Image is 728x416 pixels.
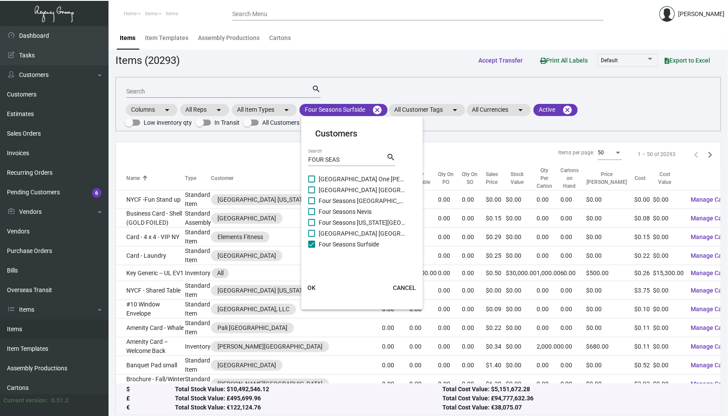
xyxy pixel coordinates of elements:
[319,206,405,217] span: Four Seasons Nevis
[319,174,405,184] span: [GEOGRAPHIC_DATA] One [PERSON_NAME]
[3,396,48,405] div: Current version:
[319,185,405,195] span: [GEOGRAPHIC_DATA] [GEOGRAPHIC_DATA]
[51,396,69,405] div: 0.51.2
[315,127,409,140] mat-card-title: Customers
[308,284,316,291] span: OK
[319,217,405,228] span: Four Seasons [US_STATE][GEOGRAPHIC_DATA]
[386,280,423,296] button: CANCEL
[319,228,405,239] span: [GEOGRAPHIC_DATA] [GEOGRAPHIC_DATA]
[298,280,326,296] button: OK
[319,239,405,250] span: Four Seasons Surfside
[393,284,416,291] span: CANCEL
[319,196,405,206] span: Four Seasons [GEOGRAPHIC_DATA]
[386,152,395,163] mat-icon: search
